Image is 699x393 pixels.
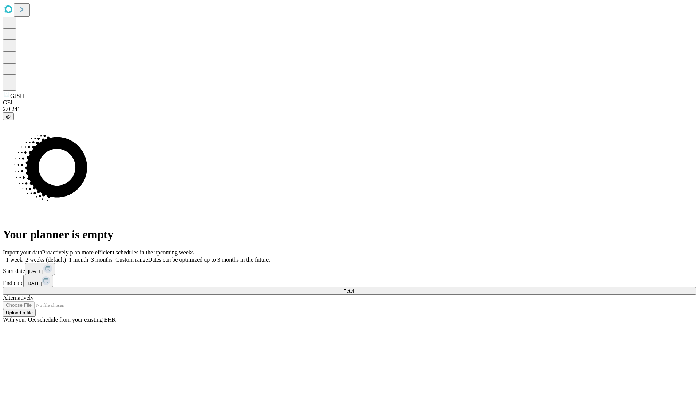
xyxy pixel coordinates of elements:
h1: Your planner is empty [3,228,696,241]
span: Dates can be optimized up to 3 months in the future. [148,257,270,263]
span: [DATE] [28,269,43,274]
span: Fetch [343,288,355,294]
span: 3 months [91,257,112,263]
button: [DATE] [25,263,55,275]
div: End date [3,275,696,287]
span: Alternatively [3,295,33,301]
span: @ [6,114,11,119]
button: [DATE] [23,275,53,287]
span: 1 week [6,257,23,263]
div: GEI [3,99,696,106]
div: 2.0.241 [3,106,696,112]
div: Start date [3,263,696,275]
button: @ [3,112,14,120]
span: GJSH [10,93,24,99]
span: 2 weeks (default) [25,257,66,263]
span: Custom range [115,257,148,263]
button: Upload a file [3,309,36,317]
span: [DATE] [26,281,42,286]
button: Fetch [3,287,696,295]
span: Import your data [3,249,42,255]
span: 1 month [69,257,88,263]
span: With your OR schedule from your existing EHR [3,317,116,323]
span: Proactively plan more efficient schedules in the upcoming weeks. [42,249,195,255]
